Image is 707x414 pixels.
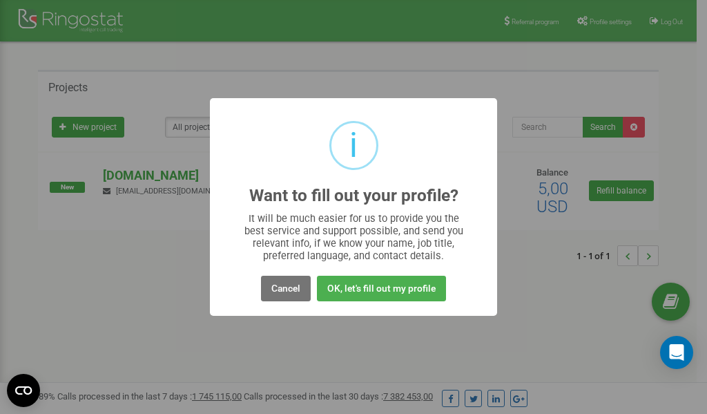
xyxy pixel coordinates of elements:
button: Cancel [261,276,311,301]
button: Open CMP widget [7,374,40,407]
button: OK, let's fill out my profile [317,276,446,301]
div: Open Intercom Messenger [660,336,693,369]
div: It will be much easier for us to provide you the best service and support possible, and send you ... [238,212,470,262]
div: i [349,123,358,168]
h2: Want to fill out your profile? [249,187,458,205]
